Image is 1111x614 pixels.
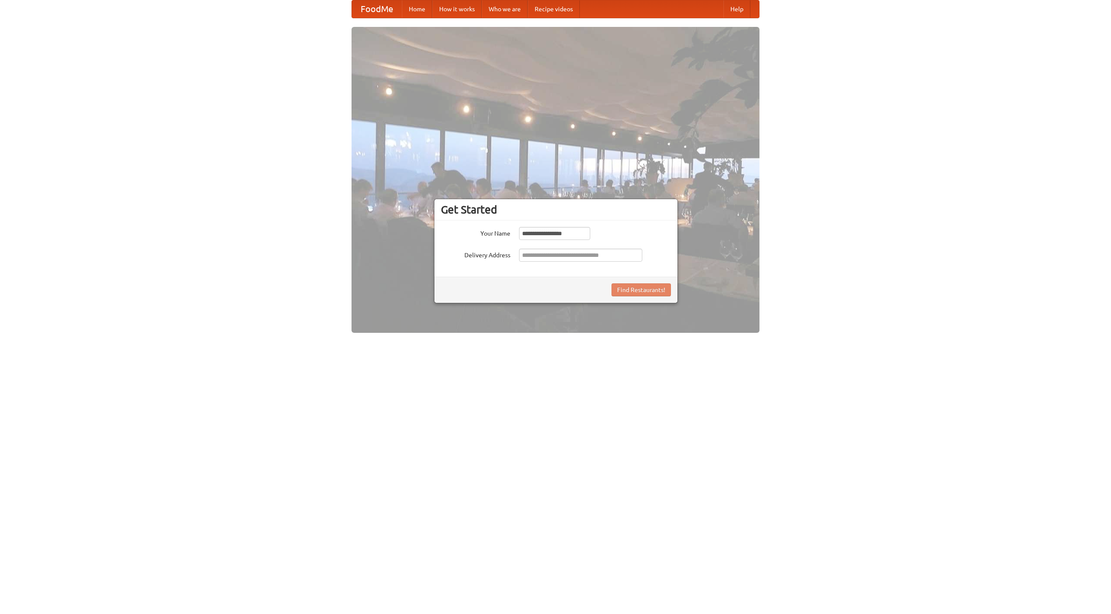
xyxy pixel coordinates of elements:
a: How it works [432,0,482,18]
a: Home [402,0,432,18]
a: Help [723,0,750,18]
label: Delivery Address [441,249,510,259]
a: FoodMe [352,0,402,18]
label: Your Name [441,227,510,238]
a: Recipe videos [528,0,580,18]
h3: Get Started [441,203,671,216]
a: Who we are [482,0,528,18]
button: Find Restaurants! [611,283,671,296]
